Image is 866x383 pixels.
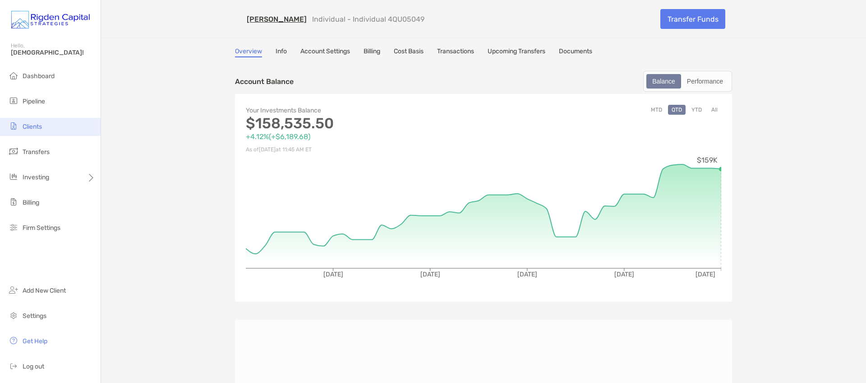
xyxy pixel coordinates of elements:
img: dashboard icon [8,70,19,81]
span: Firm Settings [23,224,60,232]
span: Transfers [23,148,50,156]
span: Get Help [23,337,47,345]
span: [DEMOGRAPHIC_DATA]! [11,49,95,56]
button: YTD [688,105,705,115]
button: QTD [668,105,686,115]
img: billing icon [8,196,19,207]
div: segmented control [643,71,732,92]
p: +4.12% ( +$6,189.68 ) [246,131,484,142]
p: $158,535.50 [246,118,484,129]
a: Transactions [437,47,474,57]
tspan: [DATE] [517,271,537,278]
a: [PERSON_NAME] [247,15,307,23]
button: All [708,105,721,115]
img: firm-settings icon [8,222,19,233]
img: settings icon [8,310,19,321]
a: Info [276,47,287,57]
a: Transfer Funds [660,9,725,29]
span: Log out [23,363,44,370]
a: Cost Basis [394,47,424,57]
p: As of [DATE] at 11:45 AM ET [246,144,484,155]
img: logout icon [8,360,19,371]
span: Clients [23,123,42,131]
button: MTD [647,105,666,115]
tspan: $159K [697,156,718,164]
a: Upcoming Transfers [488,47,545,57]
p: Your Investments Balance [246,105,484,116]
a: Documents [559,47,592,57]
img: get-help icon [8,335,19,346]
a: Overview [235,47,262,57]
tspan: [DATE] [323,271,343,278]
span: Investing [23,173,49,181]
img: add_new_client icon [8,285,19,295]
span: Settings [23,312,46,320]
div: Performance [682,75,728,88]
a: Billing [364,47,380,57]
span: Pipeline [23,98,45,105]
tspan: [DATE] [420,271,440,278]
span: Add New Client [23,287,66,294]
a: Account Settings [300,47,350,57]
img: pipeline icon [8,95,19,106]
img: investing icon [8,171,19,182]
img: clients icon [8,121,19,131]
img: transfers icon [8,146,19,157]
tspan: [DATE] [614,271,634,278]
span: Billing [23,199,39,206]
img: Zoe Logo [11,4,90,36]
p: Individual - Individual 4QU05049 [312,15,424,23]
p: Account Balance [235,76,294,87]
div: Balance [647,75,680,88]
tspan: [DATE] [696,271,715,278]
span: Dashboard [23,72,55,80]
